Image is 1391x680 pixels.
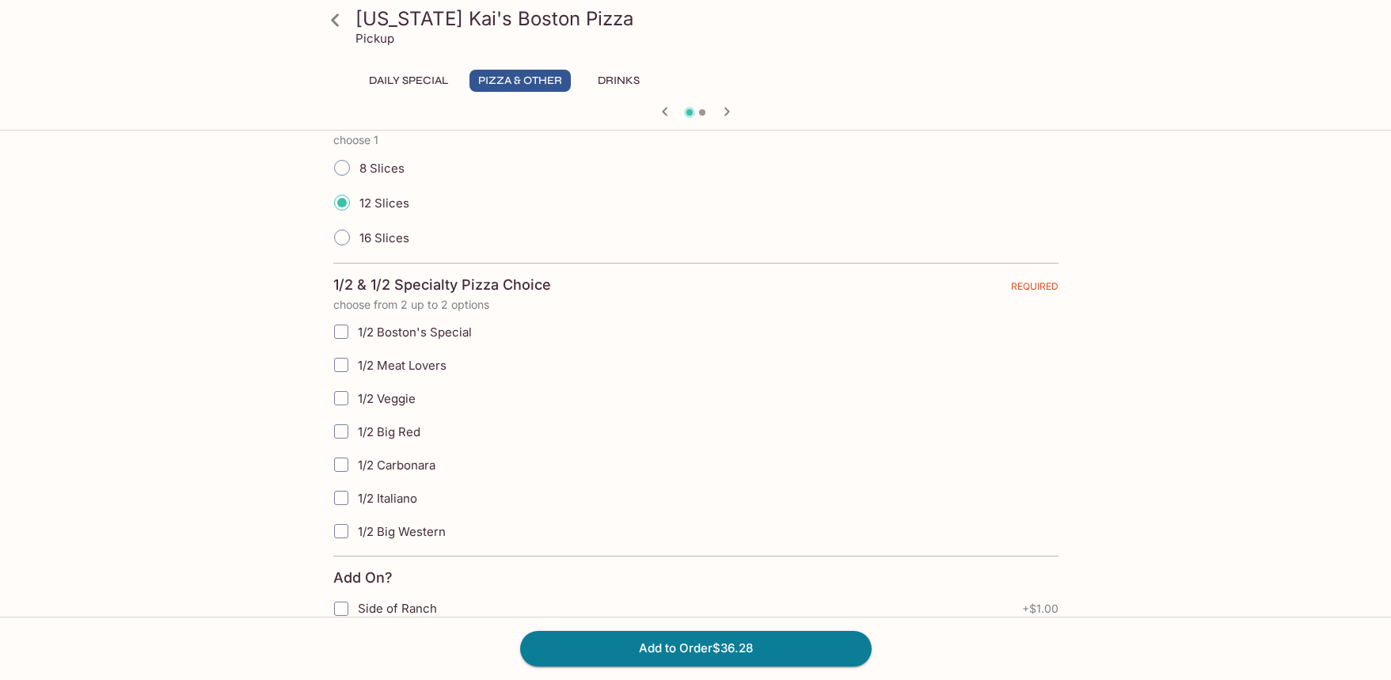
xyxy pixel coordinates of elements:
button: Add to Order$36.28 [520,631,872,666]
span: 12 Slices [359,196,409,211]
span: 16 Slices [359,230,409,245]
p: choose from 2 up to 2 options [333,298,1058,311]
h4: 1/2 & 1/2 Specialty Pizza Choice [333,276,551,294]
span: 1/2 Veggie [358,391,416,406]
span: 1/2 Italiano [358,491,417,506]
span: 1/2 Big Red [358,424,420,439]
span: 1/2 Meat Lovers [358,358,447,373]
span: Side of Ranch [358,601,437,616]
button: Drinks [583,70,655,92]
span: 1/2 Big Western [358,524,446,539]
h3: [US_STATE] Kai's Boston Pizza [355,6,1063,31]
span: + $1.00 [1022,602,1058,615]
button: Daily Special [360,70,457,92]
span: 1/2 Boston's Special [358,325,472,340]
p: choose 1 [333,134,1058,146]
p: Pickup [355,31,394,46]
h4: Add On? [333,569,393,587]
button: Pizza & Other [469,70,571,92]
span: 1/2 Carbonara [358,458,435,473]
span: 8 Slices [359,161,405,176]
span: REQUIRED [1011,280,1058,298]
